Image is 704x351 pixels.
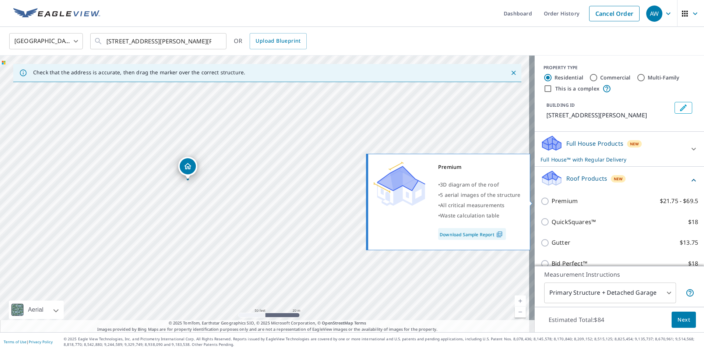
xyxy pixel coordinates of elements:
[688,217,698,227] p: $18
[555,85,599,92] label: This is a complex
[9,31,83,52] div: [GEOGRAPHIC_DATA]
[552,238,570,247] p: Gutter
[555,74,583,81] label: Residential
[566,139,623,148] p: Full House Products
[354,320,366,326] a: Terms
[630,141,639,147] span: New
[672,312,696,328] button: Next
[660,196,698,206] p: $21.75 - $69.5
[541,170,698,191] div: Roof ProductsNew
[438,200,521,210] div: •
[675,102,692,114] button: Edit building 1
[546,111,672,120] p: [STREET_ADDRESS][PERSON_NAME]
[541,135,698,163] div: Full House ProductsNewFull House™ with Regular Delivery
[552,217,596,227] p: QuickSquares™
[543,64,695,71] div: PROPERTY TYPE
[438,228,506,240] a: Download Sample Report
[440,202,504,209] span: All critical measurements
[29,339,53,344] a: Privacy Policy
[515,306,526,318] a: Current Level 19, Zoom Out
[438,210,521,221] div: •
[544,270,694,279] p: Measurement Instructions
[256,36,300,46] span: Upload Blueprint
[552,259,587,268] p: Bid Perfect™
[541,156,685,163] p: Full House™ with Regular Delivery
[646,6,662,22] div: AW
[64,336,700,347] p: © 2025 Eagle View Technologies, Inc. and Pictometry International Corp. All Rights Reserved. Repo...
[543,312,610,328] p: Estimated Total: $84
[566,174,607,183] p: Roof Products
[33,69,245,76] p: Check that the address is accurate, then drag the marker over the correct structure.
[438,180,521,190] div: •
[438,162,521,172] div: Premium
[178,157,197,180] div: Dropped pin, building 1, Residential property, 1282 Dalton Dr Eugene, OR 97404
[688,259,698,268] p: $18
[4,340,53,344] p: |
[322,320,353,326] a: OpenStreetMap
[686,288,694,297] span: Your report will include the primary structure and a detached garage if one exists.
[440,212,499,219] span: Waste calculation table
[552,196,578,206] p: Premium
[440,191,520,198] span: 5 aerial images of the structure
[26,301,46,319] div: Aerial
[250,33,306,49] a: Upload Blueprint
[440,181,499,188] span: 3D diagram of the roof
[9,301,64,319] div: Aerial
[544,283,676,303] div: Primary Structure + Detached Garage
[234,33,307,49] div: OR
[677,315,690,325] span: Next
[374,162,425,206] img: Premium
[546,102,575,108] p: BUILDING ID
[494,231,504,238] img: Pdf Icon
[680,238,698,247] p: $13.75
[614,176,623,182] span: New
[4,339,27,344] a: Terms of Use
[648,74,680,81] label: Multi-Family
[13,8,100,19] img: EV Logo
[169,320,366,326] span: © 2025 TomTom, Earthstar Geographics SIO, © 2025 Microsoft Corporation, ©
[600,74,631,81] label: Commercial
[589,6,640,21] a: Cancel Order
[438,190,521,200] div: •
[515,295,526,306] a: Current Level 19, Zoom In
[509,68,518,78] button: Close
[106,31,211,52] input: Search by address or latitude-longitude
